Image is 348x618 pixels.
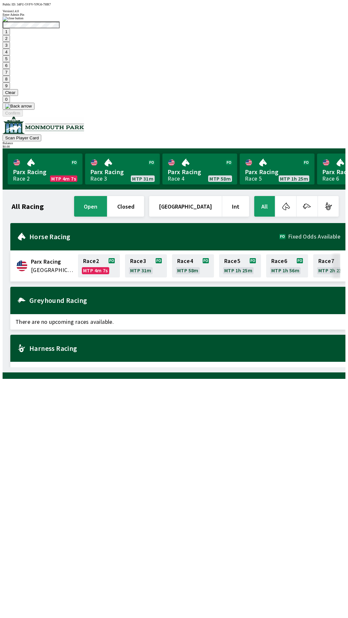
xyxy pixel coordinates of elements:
[3,42,10,49] button: 3
[271,268,299,273] span: MTP 1h 56m
[10,362,345,377] span: There are no upcoming races available.
[17,3,51,6] span: 34FU-5VFV-YPG6-7HR7
[322,176,339,181] div: Race 6
[318,268,346,273] span: MTP 2h 23m
[224,258,240,264] span: Race 5
[74,196,107,217] button: open
[209,176,231,181] span: MTP 58m
[3,76,10,82] button: 8
[245,168,309,176] span: Parx Racing
[29,346,340,351] h2: Harness Racing
[10,314,345,330] span: There are no upcoming races available.
[3,96,10,103] button: 0
[3,135,41,141] button: Scan Player Card
[245,176,262,181] div: Race 5
[177,268,198,273] span: MTP 58m
[78,254,120,277] a: Race2MTP 4m 7s
[3,13,345,16] div: Enter Admin Pin
[177,258,193,264] span: Race 4
[3,145,345,148] div: $ 0.00
[13,168,77,176] span: Parx Racing
[90,168,155,176] span: Parx Racing
[219,254,261,277] a: Race5MTP 1h 25m
[254,196,275,217] button: All
[29,298,340,303] h2: Greyhound Racing
[224,268,252,273] span: MTP 1h 25m
[12,204,44,209] h1: All Racing
[3,82,10,89] button: 9
[3,9,345,13] div: Version 1.4.0
[3,55,10,62] button: 5
[125,254,167,277] a: Race3MTP 31m
[5,104,32,109] img: Back arrow
[8,154,82,184] a: Parx RacingRace 2MTP 4m 7s
[130,258,146,264] span: Race 3
[280,176,308,181] span: MTP 1h 25m
[168,168,232,176] span: Parx Racing
[3,16,24,22] img: close button
[288,234,340,239] span: Fixed Odds Available
[31,266,74,274] span: United States
[3,35,10,42] button: 2
[132,176,153,181] span: MTP 31m
[3,110,23,117] button: Confirm
[222,196,249,217] button: Int
[31,257,74,266] span: Parx Racing
[29,234,279,239] h2: Horse Racing
[3,28,10,35] button: 1
[51,176,76,181] span: MTP 4m 7s
[318,258,334,264] span: Race 7
[83,258,99,264] span: Race 2
[90,176,107,181] div: Race 3
[266,254,308,277] a: Race6MTP 1h 56m
[271,258,287,264] span: Race 6
[3,49,10,55] button: 4
[83,268,108,273] span: MTP 4m 7s
[13,176,30,181] div: Race 2
[149,196,222,217] button: [GEOGRAPHIC_DATA]
[162,154,237,184] a: Parx RacingRace 4MTP 58m
[130,268,151,273] span: MTP 31m
[108,196,144,217] button: closed
[168,176,184,181] div: Race 4
[3,62,10,69] button: 6
[3,141,345,145] div: Balance
[3,117,84,134] img: venue logo
[240,154,314,184] a: Parx RacingRace 5MTP 1h 25m
[3,89,18,96] button: Clear
[3,69,10,76] button: 7
[85,154,160,184] a: Parx RacingRace 3MTP 31m
[3,3,345,6] div: Public ID:
[172,254,214,277] a: Race4MTP 58m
